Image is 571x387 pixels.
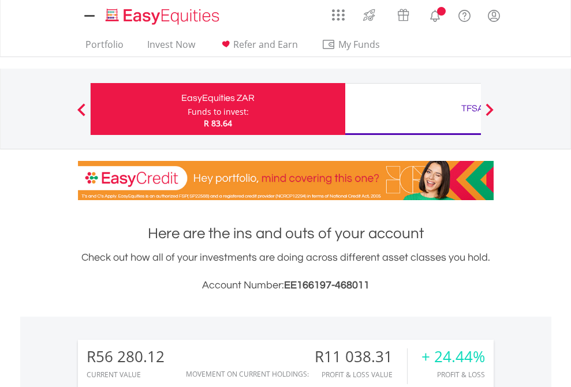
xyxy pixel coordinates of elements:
div: R56 280.12 [87,348,165,365]
a: FAQ's and Support [450,3,479,26]
a: Vouchers [386,3,420,24]
div: Profit & Loss [421,371,485,378]
div: EasyEquities ZAR [98,90,338,106]
a: AppsGrid [324,3,352,21]
div: + 24.44% [421,348,485,365]
h3: Account Number: [78,277,494,294]
img: grid-menu-icon.svg [332,9,345,21]
span: My Funds [322,37,397,52]
div: CURRENT VALUE [87,371,165,378]
img: thrive-v2.svg [360,6,379,24]
img: vouchers-v2.svg [394,6,413,24]
a: Invest Now [143,39,200,57]
div: R11 038.31 [315,348,407,365]
img: EasyEquities_Logo.png [103,7,224,26]
a: My Profile [479,3,509,28]
img: EasyCredit Promotion Banner [78,161,494,200]
button: Previous [70,109,93,121]
span: R 83.64 [204,118,232,129]
a: Home page [101,3,224,26]
div: Check out how all of your investments are doing across different asset classes you hold. [78,250,494,294]
h1: Here are the ins and outs of your account [78,223,494,244]
span: EE166197-468011 [284,280,370,291]
div: Movement on Current Holdings: [186,370,309,378]
a: Refer and Earn [214,39,303,57]
div: Profit & Loss Value [315,371,407,378]
a: Notifications [420,3,450,26]
button: Next [478,109,501,121]
span: Refer and Earn [233,38,298,51]
a: Portfolio [81,39,128,57]
div: Funds to invest: [188,106,249,118]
